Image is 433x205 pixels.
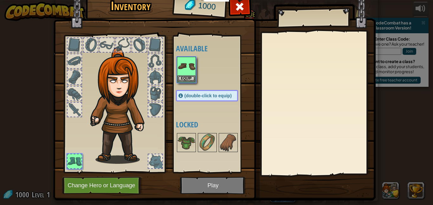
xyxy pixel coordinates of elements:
[176,120,251,129] h4: Locked
[178,57,195,75] img: portrait.png
[87,47,156,164] img: hair_f2.png
[178,134,195,151] img: portrait.png
[198,134,216,151] img: portrait.png
[219,134,237,151] img: portrait.png
[62,177,143,194] button: Change Hero or Language
[184,93,232,98] span: (double-click to equip)
[178,75,195,82] button: Equip
[176,44,251,53] h4: Available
